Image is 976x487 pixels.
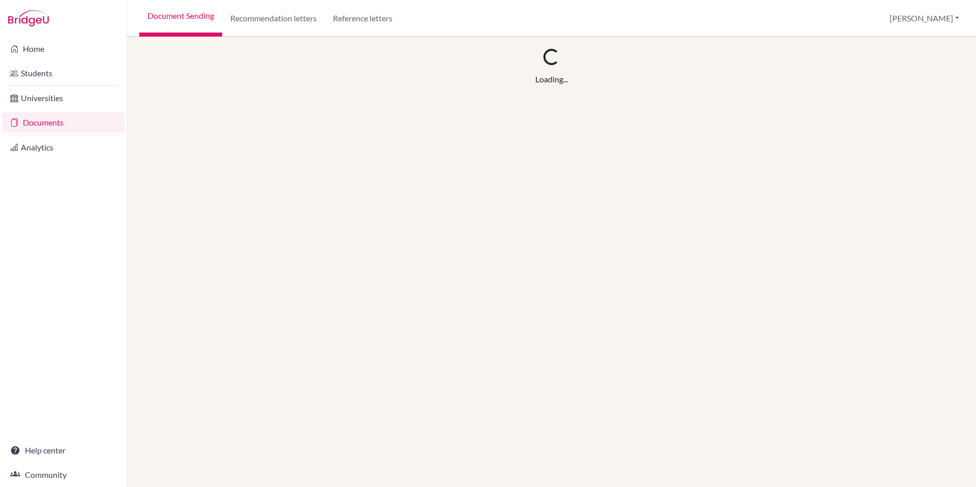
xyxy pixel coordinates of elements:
a: Documents [2,112,125,133]
button: [PERSON_NAME] [885,9,964,28]
a: Students [2,63,125,83]
img: Bridge-U [8,10,49,26]
a: Universities [2,88,125,108]
div: Loading... [535,73,568,85]
a: Help center [2,440,125,461]
a: Community [2,465,125,485]
a: Home [2,39,125,59]
a: Analytics [2,137,125,158]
